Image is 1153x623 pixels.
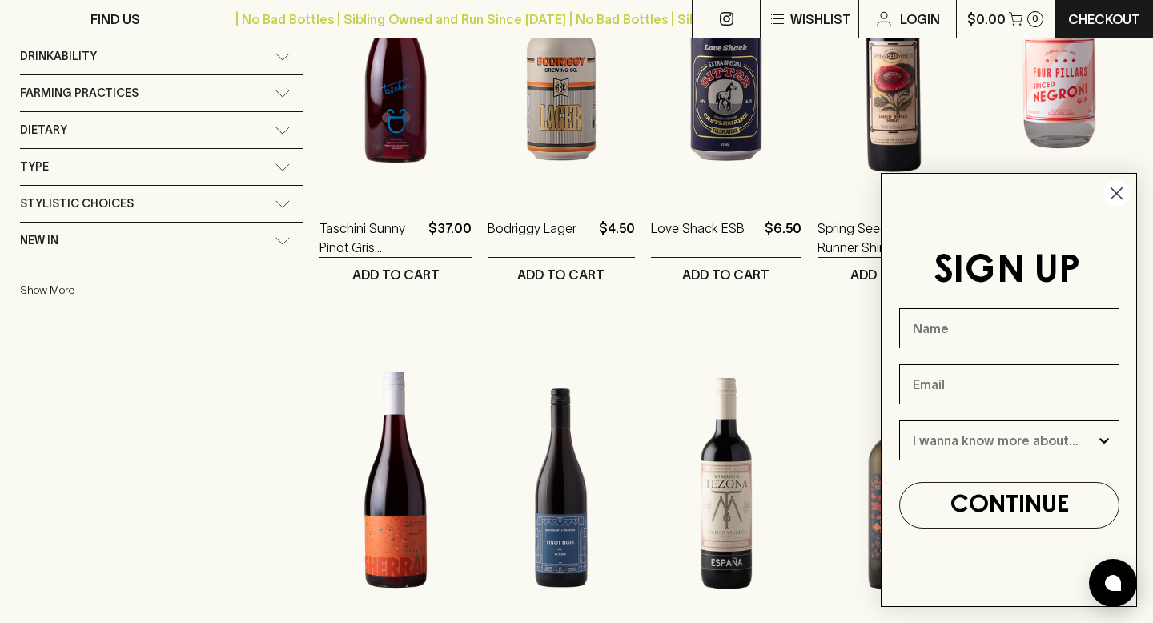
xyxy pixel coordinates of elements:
button: ADD TO CART [319,258,472,291]
span: Farming Practices [20,83,139,103]
button: ADD TO CART [818,258,970,291]
img: Blackhearts Gate Series Pinot Noir 2021 [488,340,634,620]
div: Type [20,149,303,185]
a: Spring Seed Runner Shiraz 2022 [818,219,919,257]
p: Checkout [1068,10,1140,29]
button: Show More [20,274,230,307]
div: Stylistic Choices [20,186,303,222]
button: Close dialog [1103,179,1131,207]
span: Drinkability [20,46,97,66]
div: Dietary [20,112,303,148]
a: Bodriggy Lager [488,219,576,257]
input: Name [899,308,1119,348]
span: New In [20,231,58,251]
div: FLYOUT Form [865,157,1153,623]
p: ADD TO CART [682,265,769,284]
span: Type [20,157,49,177]
div: New In [20,223,303,259]
img: bubble-icon [1105,575,1121,591]
p: $37.00 [428,219,472,257]
button: ADD TO CART [651,258,801,291]
input: I wanna know more about... [913,421,1096,460]
p: $4.50 [599,219,635,257]
div: Drinkability [20,38,303,74]
div: Farming Practices [20,75,303,111]
a: Love Shack ESB [651,219,745,257]
p: $6.50 [765,219,801,257]
button: Show Options [1096,421,1112,460]
p: ADD TO CART [517,265,605,284]
span: Stylistic Choices [20,194,134,214]
img: Sherrah Grenache Nouveau 2024 [319,340,472,620]
p: Login [900,10,940,29]
img: Momento Mori Fistful of Flowers 2024 [818,340,970,620]
button: CONTINUE [899,482,1119,529]
img: Marques de Tezona Tempranillo 2024 [651,340,801,620]
span: SIGN UP [934,253,1080,290]
button: ADD TO CART [488,258,634,291]
p: Wishlist [790,10,851,29]
input: Email [899,364,1119,404]
p: ADD TO CART [850,265,938,284]
span: Dietary [20,120,67,140]
p: ADD TO CART [352,265,440,284]
p: $0.00 [967,10,1006,29]
p: 0 [1032,14,1039,23]
p: FIND US [90,10,140,29]
a: Taschini Sunny Pinot Gris Sangiovese blend 2023 [319,219,422,257]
